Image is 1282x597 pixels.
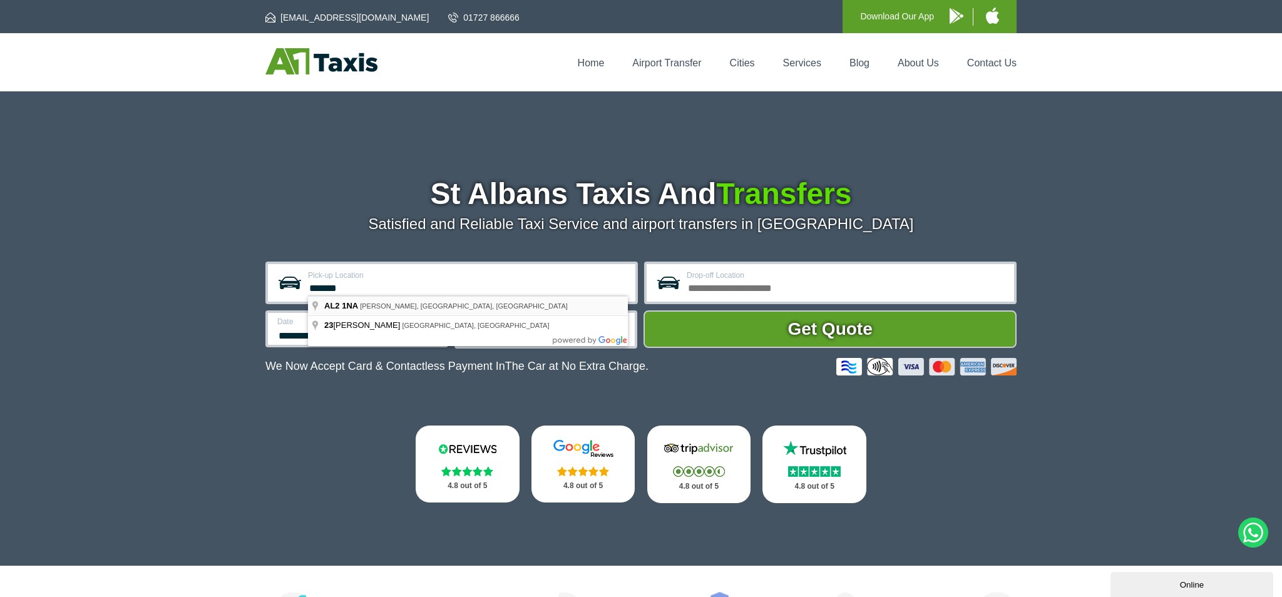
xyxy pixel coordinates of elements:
[265,11,429,24] a: [EMAIL_ADDRESS][DOMAIN_NAME]
[265,215,1017,233] p: Satisfied and Reliable Taxi Service and airport transfers in [GEOGRAPHIC_DATA]
[849,58,869,68] a: Blog
[441,466,493,476] img: Stars
[324,320,333,330] span: 23
[578,58,605,68] a: Home
[308,272,628,279] label: Pick-up Location
[429,478,506,494] p: 4.8 out of 5
[647,426,751,503] a: Tripadvisor Stars 4.8 out of 5
[777,439,852,458] img: Trustpilot
[505,360,649,372] span: The Car at No Extra Charge.
[788,466,841,477] img: Stars
[448,11,520,24] a: 01727 866666
[324,320,402,330] span: [PERSON_NAME]
[860,9,934,24] p: Download Our App
[324,301,358,310] span: AL2 1NA
[898,58,939,68] a: About Us
[730,58,755,68] a: Cities
[673,466,725,477] img: Stars
[644,310,1017,348] button: Get Quote
[277,318,438,325] label: Date
[557,466,609,476] img: Stars
[265,360,649,373] p: We Now Accept Card & Contactless Payment In
[416,426,520,503] a: Reviews.io Stars 4.8 out of 5
[687,272,1007,279] label: Drop-off Location
[836,358,1017,375] img: Credit And Debit Cards
[545,478,622,494] p: 4.8 out of 5
[430,439,505,458] img: Reviews.io
[265,179,1017,209] h1: St Albans Taxis And
[661,439,736,458] img: Tripadvisor
[265,48,377,74] img: A1 Taxis St Albans LTD
[402,322,549,329] span: [GEOGRAPHIC_DATA], [GEOGRAPHIC_DATA]
[967,58,1017,68] a: Contact Us
[783,58,821,68] a: Services
[950,8,963,24] img: A1 Taxis Android App
[776,479,853,494] p: 4.8 out of 5
[360,302,568,310] span: [PERSON_NAME], [GEOGRAPHIC_DATA], [GEOGRAPHIC_DATA]
[661,479,737,494] p: 4.8 out of 5
[546,439,621,458] img: Google
[531,426,635,503] a: Google Stars 4.8 out of 5
[716,177,851,210] span: Transfers
[632,58,701,68] a: Airport Transfer
[1110,569,1276,597] iframe: chat widget
[986,8,999,24] img: A1 Taxis iPhone App
[762,426,866,503] a: Trustpilot Stars 4.8 out of 5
